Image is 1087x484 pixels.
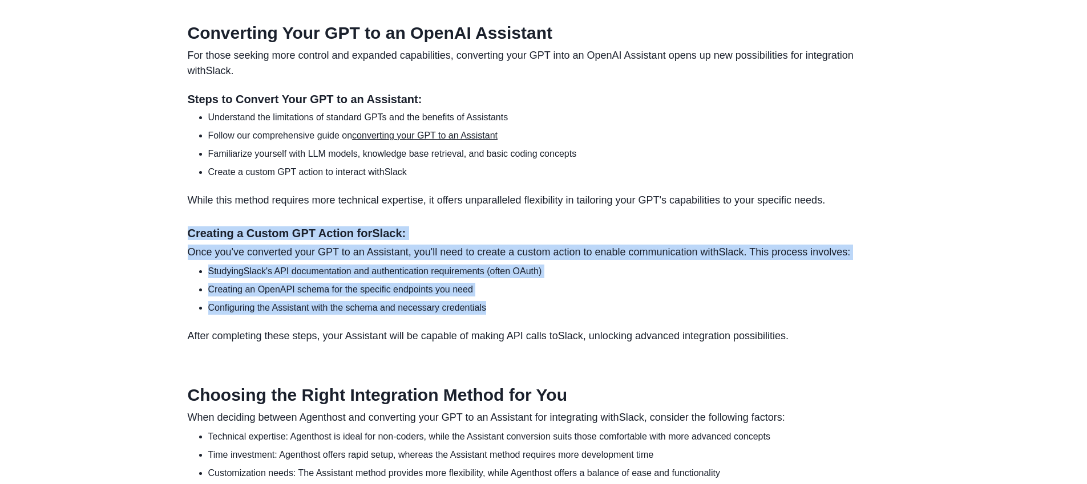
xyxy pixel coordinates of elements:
li: Configuring the Assistant with the schema and necessary credentials [208,301,900,315]
li: Technical expertise: Agenthost is ideal for non-coders, while the Assistant conversion suits thos... [208,430,900,444]
h3: Steps to Convert Your GPT to an Assistant: [188,92,900,106]
li: Follow our comprehensive guide on [208,129,900,143]
li: Time investment: Agenthost offers rapid setup, whereas the Assistant method requires more develop... [208,448,900,462]
p: For those seeking more control and expanded capabilities, converting your GPT into an OpenAI Assi... [188,48,900,79]
li: Creating an OpenAPI schema for the specific endpoints you need [208,283,900,296]
h3: Creating a Custom GPT Action for Slack : [188,226,900,240]
li: Customization needs: The Assistant method provides more flexibility, while Agenthost offers a bal... [208,466,900,480]
p: When deciding between Agenthost and converting your GPT to an Assistant for integrating with Slac... [188,410,900,425]
li: Understand the limitations of standard GPTs and the benefits of Assistants [208,111,900,124]
h2: Choosing the Right Integration Method for You [188,385,900,405]
li: Familiarize yourself with LLM models, knowledge base retrieval, and basic coding concepts [208,147,900,161]
p: Once you've converted your GPT to an Assistant, you'll need to create a custom action to enable c... [188,245,900,260]
li: Studying Slack 's API documentation and authentication requirements (often OAuth) [208,265,900,278]
li: Create a custom GPT action to interact with Slack [208,165,900,179]
a: converting your GPT to an Assistant [352,131,498,140]
p: After completing these steps, your Assistant will be capable of making API calls to Slack , unloc... [188,328,900,344]
p: While this method requires more technical expertise, it offers unparalleled flexibility in tailor... [188,193,900,208]
h2: Converting Your GPT to an OpenAI Assistant [188,23,900,43]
